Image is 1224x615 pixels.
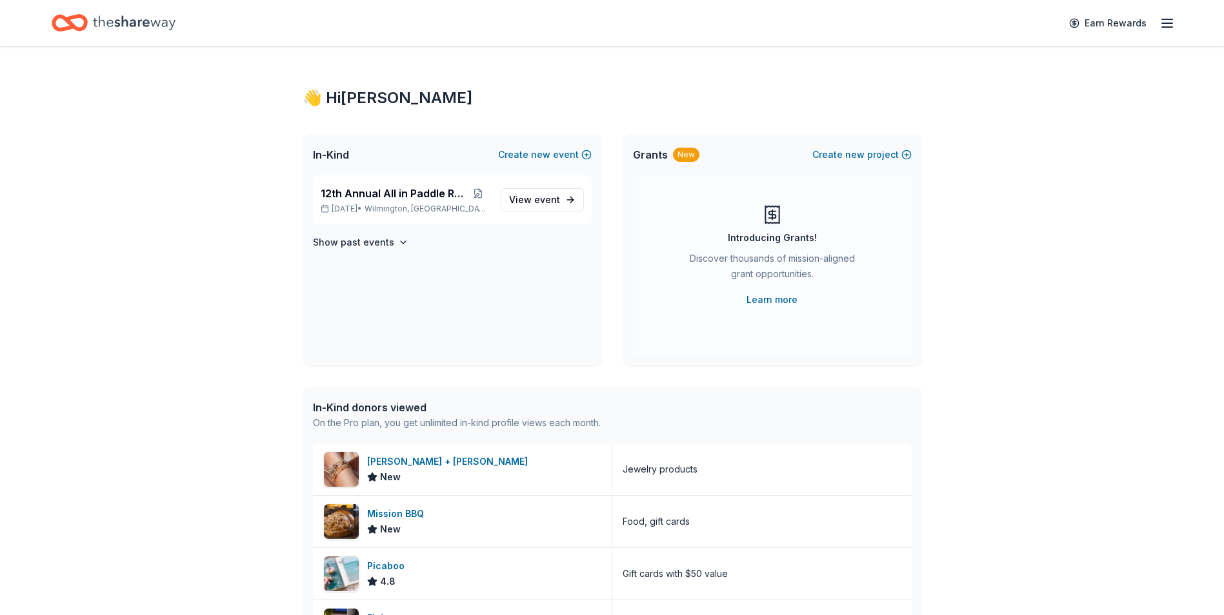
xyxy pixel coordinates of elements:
[367,454,533,469] div: [PERSON_NAME] + [PERSON_NAME]
[313,147,349,162] span: In-Kind
[623,462,697,477] div: Jewelry products
[324,504,359,539] img: Image for Mission BBQ
[633,147,668,162] span: Grants
[1061,12,1154,35] a: Earn Rewards
[534,194,560,205] span: event
[728,230,817,246] div: Introducing Grants!
[673,148,699,162] div: New
[321,186,467,201] span: 12th Annual All in Paddle Raffle
[303,88,922,108] div: 👋 Hi [PERSON_NAME]
[313,235,394,250] h4: Show past events
[321,204,490,214] p: [DATE] •
[367,506,429,522] div: Mission BBQ
[313,235,408,250] button: Show past events
[380,522,401,537] span: New
[52,8,176,38] a: Home
[313,400,601,415] div: In-Kind donors viewed
[623,514,690,529] div: Food, gift cards
[685,251,860,287] div: Discover thousands of mission-aligned grant opportunities.
[380,469,401,485] span: New
[324,556,359,591] img: Image for Picaboo
[324,452,359,487] img: Image for Luca + Danni
[747,292,798,307] a: Learn more
[365,204,490,214] span: Wilmington, [GEOGRAPHIC_DATA]
[509,192,560,208] span: View
[623,566,728,581] div: Gift cards with $50 value
[501,188,584,211] a: View event
[313,415,601,431] div: On the Pro plan, you get unlimited in-kind profile views each month.
[812,147,912,162] button: Createnewproject
[380,574,396,589] span: 4.8
[531,147,550,162] span: new
[845,147,865,162] span: new
[367,558,410,574] div: Picaboo
[498,147,592,162] button: Createnewevent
